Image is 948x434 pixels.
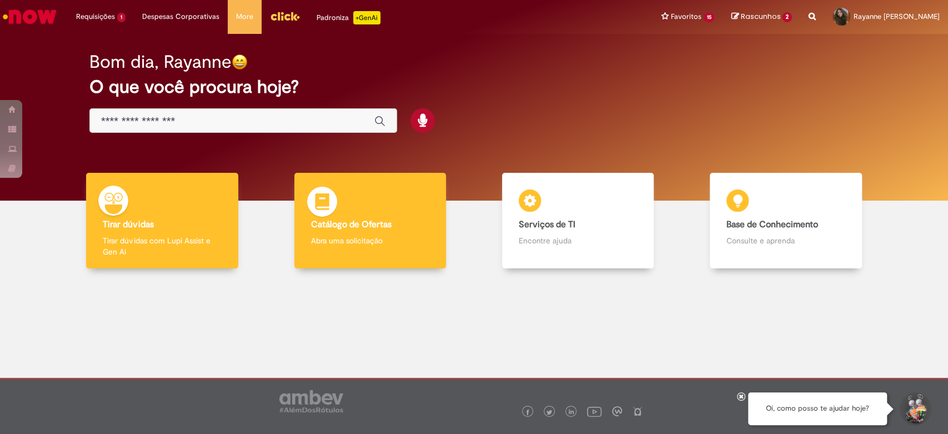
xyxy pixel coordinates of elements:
[682,173,890,269] a: Base de Conhecimento Consulte e aprenda
[317,11,380,24] div: Padroniza
[76,11,115,22] span: Requisições
[89,77,859,97] h2: O que você procura hoje?
[353,11,380,24] p: +GenAi
[236,11,253,22] span: More
[671,11,701,22] span: Favoritos
[311,219,392,230] b: Catálogo de Ofertas
[117,13,126,22] span: 1
[704,13,715,22] span: 15
[103,219,153,230] b: Tirar dúvidas
[633,406,643,416] img: logo_footer_naosei.png
[726,235,845,246] p: Consulte e aprenda
[519,219,575,230] b: Serviços de TI
[58,173,266,269] a: Tirar dúvidas Tirar dúvidas com Lupi Assist e Gen Ai
[142,11,219,22] span: Despesas Corporativas
[279,390,343,412] img: logo_footer_ambev_rotulo_gray.png
[726,219,818,230] b: Base de Conhecimento
[782,12,792,22] span: 2
[612,406,622,416] img: logo_footer_workplace.png
[89,52,232,72] h2: Bom dia, Rayanne
[311,235,429,246] p: Abra uma solicitação
[587,404,601,418] img: logo_footer_youtube.png
[103,235,221,257] p: Tirar dúvidas com Lupi Assist e Gen Ai
[525,410,530,415] img: logo_footer_facebook.png
[270,8,300,24] img: click_logo_yellow_360x200.png
[854,12,940,21] span: Rayanne [PERSON_NAME]
[748,392,887,425] div: Oi, como posso te ajudar hoje?
[731,12,792,22] a: Rascunhos
[740,11,780,22] span: Rascunhos
[546,410,552,415] img: logo_footer_twitter.png
[898,392,931,426] button: Iniciar Conversa de Suporte
[1,6,58,28] img: ServiceNow
[519,235,637,246] p: Encontre ajuda
[232,54,248,70] img: happy-face.png
[569,409,574,416] img: logo_footer_linkedin.png
[266,173,474,269] a: Catálogo de Ofertas Abra uma solicitação
[474,173,682,269] a: Serviços de TI Encontre ajuda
